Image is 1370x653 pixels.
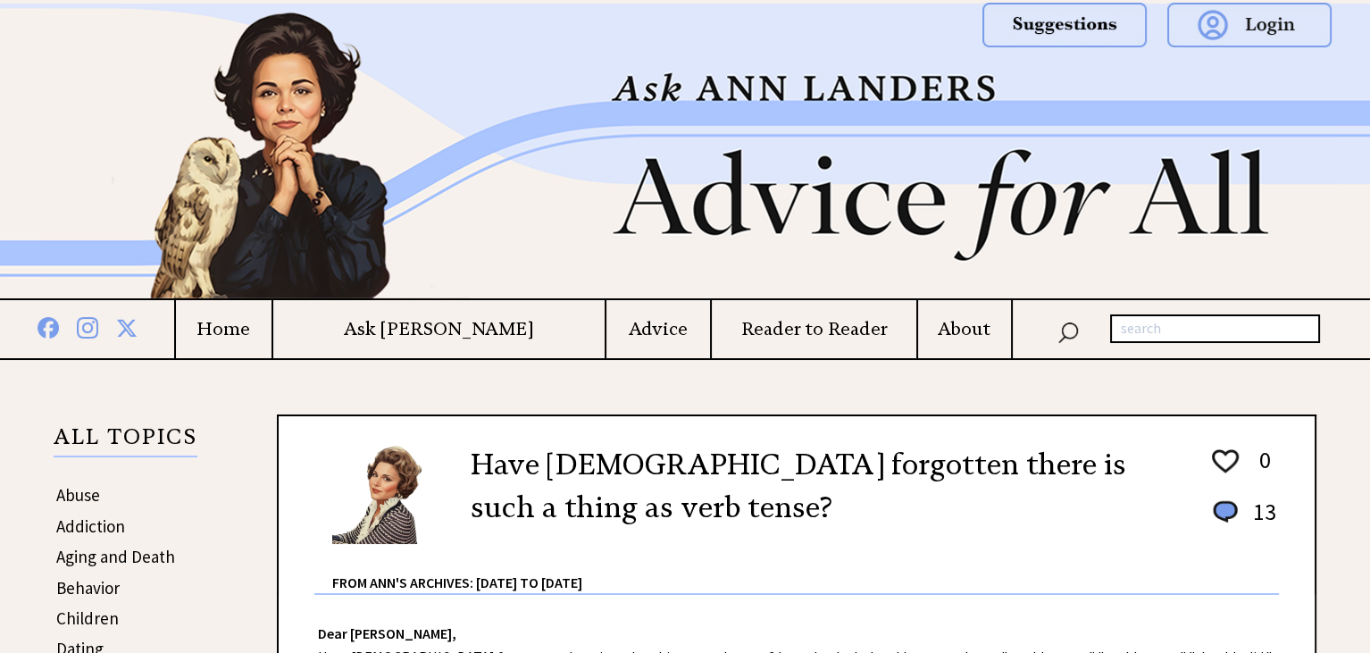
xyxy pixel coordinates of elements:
[1209,498,1241,526] img: message_round%201.png
[1328,4,1337,298] img: right_new2.png
[332,443,444,544] img: Ann6%20v2%20small.png
[318,624,456,642] strong: Dear [PERSON_NAME],
[332,546,1279,593] div: From Ann's Archives: [DATE] to [DATE]
[471,443,1194,529] h2: Have [DEMOGRAPHIC_DATA] forgotten there is such a thing as verb tense?
[56,484,100,506] a: Abuse
[1110,314,1320,343] input: search
[1167,3,1332,47] img: login.png
[77,314,98,339] img: instagram%20blue.png
[54,427,197,457] p: ALL TOPICS
[56,577,120,599] a: Behavior
[606,318,711,340] a: Advice
[1244,445,1277,495] td: 0
[116,314,138,339] img: x%20blue.png
[176,318,271,340] a: Home
[1057,318,1079,344] img: search_nav.png
[918,318,1011,340] a: About
[42,4,1328,298] img: header2b_v1.png
[56,607,119,629] a: Children
[1244,497,1277,544] td: 13
[982,3,1147,47] img: suggestions.png
[56,546,175,567] a: Aging and Death
[1209,446,1241,477] img: heart_outline%201.png
[56,515,125,537] a: Addiction
[38,314,59,339] img: facebook%20blue.png
[273,318,605,340] a: Ask [PERSON_NAME]
[712,318,915,340] a: Reader to Reader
